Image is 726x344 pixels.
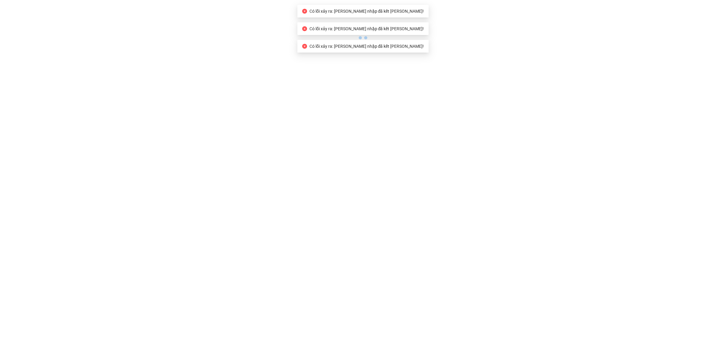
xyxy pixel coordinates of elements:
[309,9,424,14] span: Có lỗi xảy ra: [PERSON_NAME] nhập đã kết [PERSON_NAME]!
[302,26,307,31] span: close-circle
[309,26,424,31] span: Có lỗi xảy ra: [PERSON_NAME] nhập đã kết [PERSON_NAME]!
[309,44,424,49] span: Có lỗi xảy ra: [PERSON_NAME] nhập đã kết [PERSON_NAME]!
[302,44,307,49] span: close-circle
[302,9,307,14] span: close-circle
